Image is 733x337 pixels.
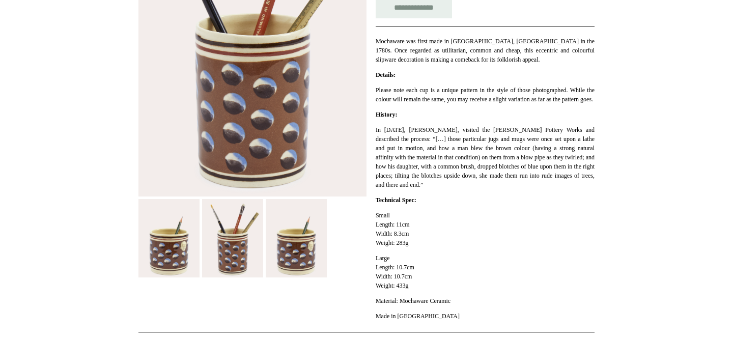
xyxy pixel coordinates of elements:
img: Brown Mochaware Ceramic Pen Pot, 'Cat Eye' [138,199,200,277]
strong: Technical Spec: [376,196,416,204]
p: Material: Mochaware Ceramic [376,296,595,305]
p: Small Length: 11cm Width: 8.3cm Weight: 283g [376,211,595,247]
strong: Details: [376,71,396,78]
p: Mochaware was first made in [GEOGRAPHIC_DATA], [GEOGRAPHIC_DATA] in the 1780s. Once regarded as u... [376,37,595,64]
p: Large Length: 10.7cm Width: 10.7cm Weight: 433g [376,254,595,290]
img: Brown Mochaware Ceramic Pen Pot, 'Cat Eye' [266,199,327,277]
p: In [DATE], [PERSON_NAME], visited the [PERSON_NAME] Pottery Works and described the process: “[…]... [376,125,595,189]
p: Made in [GEOGRAPHIC_DATA] [376,312,595,321]
strong: History: [376,111,398,118]
p: Please note each cup is a unique pattern in the style of those photographed. While the colour wil... [376,86,595,104]
img: Brown Mochaware Ceramic Pen Pot, 'Cat Eye' [202,199,263,277]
